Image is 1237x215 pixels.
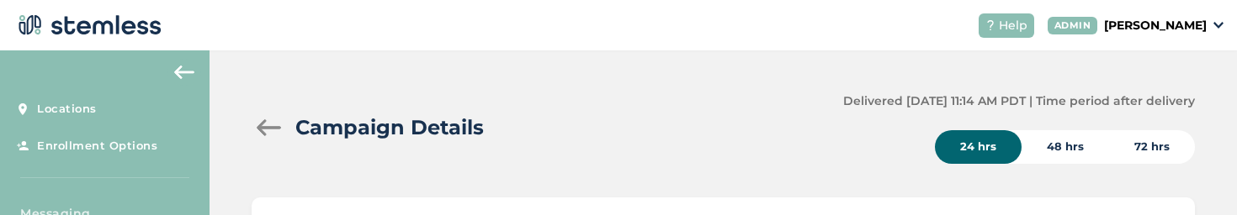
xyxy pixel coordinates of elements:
img: logo-dark-0685b13c.svg [13,8,162,42]
div: ADMIN [1048,17,1098,34]
img: icon-help-white-03924b79.svg [985,20,995,30]
p: [PERSON_NAME] [1104,17,1207,34]
img: icon_down-arrow-small-66adaf34.svg [1213,22,1224,29]
label: Delivered [DATE] 11:14 AM PDT | Time period after delivery [843,92,1195,110]
div: 72 hrs [1109,130,1195,164]
div: 24 hrs [935,130,1022,164]
span: Help [999,17,1027,34]
h2: Campaign Details [295,113,484,143]
img: icon-arrow-back-accent-c549486e.svg [174,66,194,79]
span: Enrollment Options [37,138,157,155]
iframe: Chat Widget [1153,134,1237,215]
div: 48 hrs [1022,130,1109,164]
span: Locations [37,101,97,118]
